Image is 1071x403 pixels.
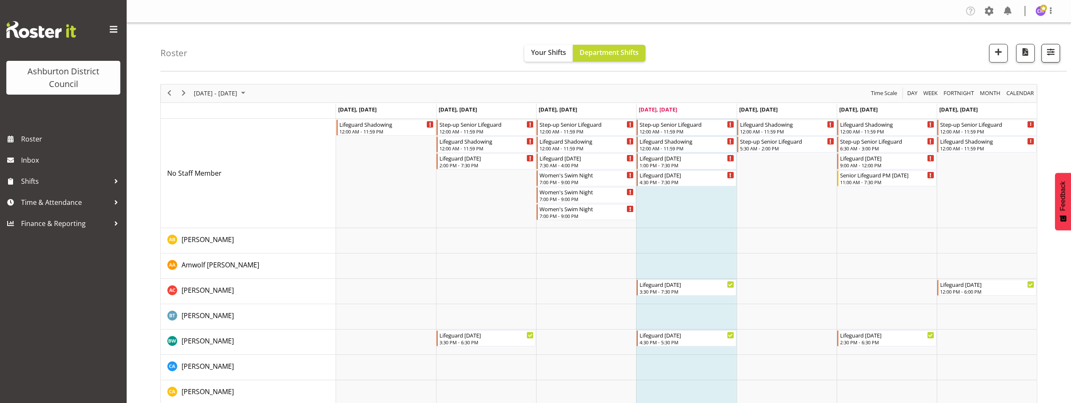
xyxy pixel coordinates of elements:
[922,88,939,98] button: Timeline Week
[640,288,734,295] div: 3:30 PM - 7:30 PM
[1055,173,1071,230] button: Feedback - Show survey
[540,162,634,169] div: 7:30 AM - 4:00 PM
[1059,181,1067,211] span: Feedback
[540,171,634,179] div: Women's Swim Night
[338,106,377,113] span: [DATE], [DATE]
[740,120,834,128] div: Lifeguard Shadowing
[989,44,1008,63] button: Add a new shift
[640,280,734,289] div: Lifeguard [DATE]
[439,154,534,162] div: Lifeguard [DATE]
[537,170,636,186] div: No Staff Member"s event - Women's Swim Night Begin From Wednesday, August 20, 2025 at 7:00:00 PM ...
[580,48,639,57] span: Department Shifts
[439,137,534,145] div: Lifeguard Shadowing
[870,88,899,98] button: Time Scale
[837,136,936,152] div: No Staff Member"s event - Step-up Senior Lifeguard Begin From Saturday, August 23, 2025 at 6:30:0...
[640,120,734,128] div: Step-up Senior Lifeguard
[540,120,634,128] div: Step-up Senior Lifeguard
[940,280,1034,289] div: Lifeguard [DATE]
[439,162,534,169] div: 2:00 PM - 7:30 PM
[637,280,736,296] div: Ashton Cromie"s event - Lifeguard Thursday Begin From Thursday, August 21, 2025 at 3:30:00 PM GMT...
[637,170,736,186] div: No Staff Member"s event - Lifeguard Thursday Begin From Thursday, August 21, 2025 at 4:30:00 PM G...
[640,145,734,152] div: 12:00 AM - 11:59 PM
[640,128,734,135] div: 12:00 AM - 11:59 PM
[737,120,836,136] div: No Staff Member"s event - Lifeguard Shadowing Begin From Friday, August 22, 2025 at 12:00:00 AM G...
[540,137,634,145] div: Lifeguard Shadowing
[531,48,566,57] span: Your Shifts
[160,48,187,58] h4: Roster
[162,84,176,102] div: previous period
[161,119,336,228] td: No Staff Member resource
[640,179,734,185] div: 4:30 PM - 7:30 PM
[937,136,1036,152] div: No Staff Member"s event - Lifeguard Shadowing Begin From Sunday, August 24, 2025 at 12:00:00 AM G...
[540,154,634,162] div: Lifeguard [DATE]
[439,120,534,128] div: Step-up Senior Lifeguard
[537,204,636,220] div: No Staff Member"s event - Women's Swim Night Begin From Wednesday, August 20, 2025 at 7:00:00 PM ...
[182,311,234,320] span: [PERSON_NAME]
[942,88,976,98] button: Fortnight
[15,65,112,90] div: Ashburton District Council
[439,128,534,135] div: 12:00 AM - 11:59 PM
[740,128,834,135] div: 12:00 AM - 11:59 PM
[937,120,1036,136] div: No Staff Member"s event - Step-up Senior Lifeguard Begin From Sunday, August 24, 2025 at 12:00:00...
[540,128,634,135] div: 12:00 AM - 11:59 PM
[540,196,634,202] div: 7:00 PM - 9:00 PM
[640,171,734,179] div: Lifeguard [DATE]
[1005,88,1036,98] button: Month
[840,120,934,128] div: Lifeguard Shadowing
[640,137,734,145] div: Lifeguard Shadowing
[336,120,436,136] div: No Staff Member"s event - Lifeguard Shadowing Begin From Monday, August 18, 2025 at 12:00:00 AM G...
[439,145,534,152] div: 12:00 AM - 11:59 PM
[840,171,934,179] div: Senior Lifeguard PM [DATE]
[937,280,1036,296] div: Ashton Cromie"s event - Lifeguard Sunday Begin From Sunday, August 24, 2025 at 12:00:00 PM GMT+12...
[906,88,918,98] span: Day
[939,106,978,113] span: [DATE], [DATE]
[182,336,234,346] a: [PERSON_NAME]
[21,175,110,188] span: Shifts
[178,88,190,98] button: Next
[161,304,336,329] td: Bailey Tait resource
[837,120,936,136] div: No Staff Member"s event - Lifeguard Shadowing Begin From Saturday, August 23, 2025 at 12:00:00 AM...
[740,137,834,145] div: Step-up Senior Lifeguard
[540,204,634,213] div: Women's Swim Night
[182,234,234,245] a: [PERSON_NAME]
[840,128,934,135] div: 12:00 AM - 11:59 PM
[167,168,222,178] a: No Staff Member
[182,387,234,397] a: [PERSON_NAME]
[437,330,536,346] div: Bella Wilson"s event - Lifeguard Tuesday Begin From Tuesday, August 19, 2025 at 3:30:00 PM GMT+12...
[1006,88,1035,98] span: calendar
[161,228,336,253] td: Alex Bateman resource
[539,106,577,113] span: [DATE], [DATE]
[437,120,536,136] div: No Staff Member"s event - Step-up Senior Lifeguard Begin From Tuesday, August 19, 2025 at 12:00:0...
[943,88,975,98] span: Fortnight
[840,145,934,152] div: 6:30 AM - 3:00 PM
[1036,6,1046,16] img: chalotter-hydes5348.jpg
[840,137,934,145] div: Step-up Senior Lifeguard
[6,21,76,38] img: Rosterit website logo
[979,88,1002,98] button: Timeline Month
[161,329,336,355] td: Bella Wilson resource
[161,355,336,380] td: Caleb Armstrong resource
[637,120,736,136] div: No Staff Member"s event - Step-up Senior Lifeguard Begin From Thursday, August 21, 2025 at 12:00:...
[640,162,734,169] div: 1:00 PM - 7:30 PM
[739,106,778,113] span: [DATE], [DATE]
[840,179,934,185] div: 11:00 AM - 7:30 PM
[840,154,934,162] div: Lifeguard [DATE]
[339,120,434,128] div: Lifeguard Shadowing
[640,339,734,346] div: 4:30 PM - 5:30 PM
[537,153,636,169] div: No Staff Member"s event - Lifeguard Wednesday Begin From Wednesday, August 20, 2025 at 7:30:00 AM...
[182,260,259,270] span: Amwolf [PERSON_NAME]
[906,88,919,98] button: Timeline Day
[437,136,536,152] div: No Staff Member"s event - Lifeguard Shadowing Begin From Tuesday, August 19, 2025 at 12:00:00 AM ...
[182,362,234,371] span: [PERSON_NAME]
[21,133,122,145] span: Roster
[191,84,250,102] div: August 18 - 24, 2025
[837,330,936,346] div: Bella Wilson"s event - Lifeguard Saturday Begin From Saturday, August 23, 2025 at 2:30:00 PM GMT+...
[1041,44,1060,63] button: Filter Shifts
[640,331,734,339] div: Lifeguard [DATE]
[573,45,645,62] button: Department Shifts
[870,88,898,98] span: Time Scale
[737,136,836,152] div: No Staff Member"s event - Step-up Senior Lifeguard Begin From Friday, August 22, 2025 at 5:30:00 ...
[193,88,238,98] span: [DATE] - [DATE]
[339,128,434,135] div: 12:00 AM - 11:59 PM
